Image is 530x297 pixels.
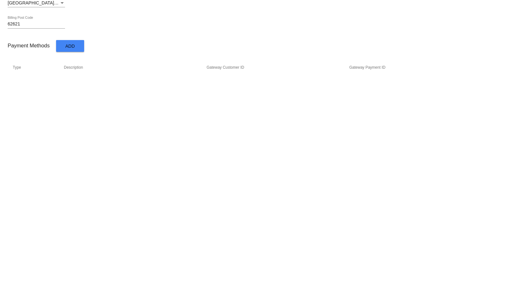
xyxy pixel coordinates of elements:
[8,43,50,49] h3: Payment Methods
[8,0,83,5] span: [GEOGRAPHIC_DATA] | [US_STATE]
[12,65,64,70] th: Type
[8,1,65,6] mat-select: Billing State
[349,65,492,70] th: Gateway Payment ID
[64,65,207,70] th: Description
[8,22,65,27] input: Billing Post Code
[65,44,75,49] span: Add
